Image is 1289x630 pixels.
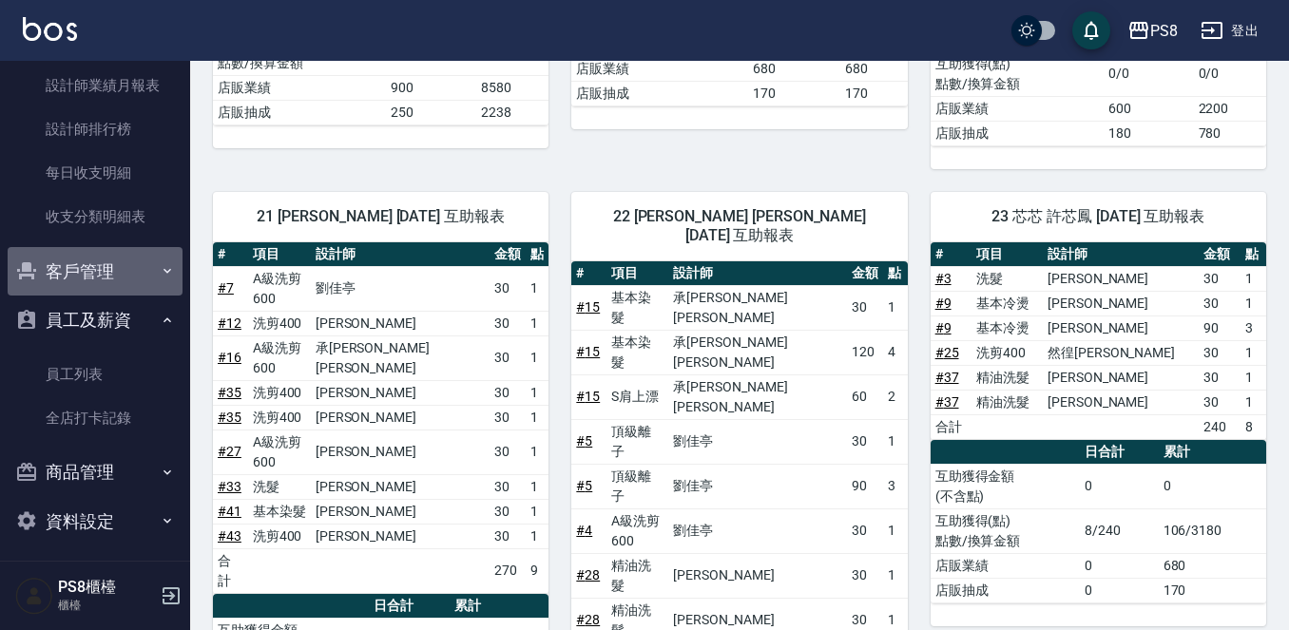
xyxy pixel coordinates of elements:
td: A級洗剪600 [248,266,311,311]
th: 金額 [490,242,526,267]
td: 基本染髮 [606,285,668,330]
td: 洗剪400 [248,405,311,430]
td: 8580 [476,75,548,100]
td: 780 [1194,121,1266,145]
td: 30 [847,419,883,464]
a: #9 [935,320,952,335]
td: 30 [847,285,883,330]
td: A級洗剪600 [248,335,311,380]
td: 170 [840,81,908,105]
td: 洗剪400 [248,311,311,335]
td: 互助獲得(點) 點數/換算金額 [931,508,1081,553]
td: 1 [1241,365,1266,390]
td: [PERSON_NAME] [311,405,491,430]
img: Person [15,577,53,615]
td: 240 [1199,414,1240,439]
a: #7 [218,280,234,296]
td: 1 [526,405,548,430]
th: 點 [1241,242,1266,267]
td: 然徨[PERSON_NAME] [1043,340,1200,365]
td: 2238 [476,100,548,124]
td: 1 [883,508,908,553]
td: 0 [1080,553,1158,578]
td: 4 [883,330,908,374]
button: 員工及薪資 [8,296,183,345]
th: 點 [526,242,548,267]
td: 30 [1199,390,1240,414]
th: 日合計 [369,594,450,619]
th: 點 [883,261,908,286]
td: 8 [1241,414,1266,439]
td: 1 [883,553,908,598]
td: 170 [1159,578,1266,602]
td: [PERSON_NAME] [1043,266,1200,291]
a: #15 [576,344,600,359]
a: #33 [218,479,241,494]
td: 1 [526,380,548,405]
th: 項目 [972,242,1043,267]
td: 250 [386,100,476,124]
th: # [213,242,248,267]
span: 23 芯芯 許芯鳳 [DATE] 互助報表 [953,207,1243,226]
td: 9 [526,548,548,593]
td: 店販抽成 [931,578,1081,602]
td: 90 [847,464,883,508]
td: 600 [1104,96,1194,121]
a: #28 [576,612,600,627]
th: # [931,242,972,267]
td: 洗剪400 [248,524,311,548]
td: 1 [1241,340,1266,365]
td: 洗剪400 [972,340,1043,365]
table: a dense table [213,242,548,594]
span: 22 [PERSON_NAME] [PERSON_NAME] [DATE] 互助報表 [594,207,884,245]
td: 1 [883,285,908,330]
table: a dense table [931,242,1266,440]
a: 全店打卡記錄 [8,396,183,440]
button: 登出 [1193,13,1266,48]
td: 3 [883,464,908,508]
button: save [1072,11,1110,49]
td: 洗髮 [972,266,1043,291]
td: 30 [490,266,526,311]
td: 30 [847,553,883,598]
td: 基本冷燙 [972,315,1043,340]
td: 劉佳亭 [668,464,846,508]
td: 互助獲得金額 (不含點) [931,464,1081,508]
th: 日合計 [1080,440,1158,465]
th: # [571,261,606,286]
a: #28 [576,567,600,582]
td: 店販抽成 [571,81,748,105]
td: 0/0 [1194,51,1266,96]
td: 洗剪400 [248,380,311,405]
td: 30 [1199,340,1240,365]
td: 30 [490,499,526,524]
td: 互助獲得(點) 點數/換算金額 [931,51,1104,96]
td: 精油洗髮 [972,390,1043,414]
a: #15 [576,389,600,404]
a: #3 [935,271,952,286]
a: #35 [218,385,241,400]
td: [PERSON_NAME] [668,553,846,598]
td: 劉佳亭 [668,508,846,553]
td: [PERSON_NAME] [311,430,491,474]
td: 店販業績 [931,96,1104,121]
a: #12 [218,315,241,331]
td: 0 [1080,464,1158,508]
a: 每日收支明細 [8,151,183,195]
td: 270 [490,548,526,593]
td: 1 [526,335,548,380]
td: 精油洗髮 [972,365,1043,390]
th: 金額 [1199,242,1240,267]
td: 680 [1159,553,1266,578]
td: [PERSON_NAME] [1043,365,1200,390]
td: 基本染髮 [606,330,668,374]
td: 頂級離子 [606,419,668,464]
td: 0 [1159,464,1266,508]
a: #27 [218,444,241,459]
a: #25 [935,345,959,360]
td: 劉佳亭 [668,419,846,464]
td: 承[PERSON_NAME][PERSON_NAME] [311,335,491,380]
td: A級洗剪600 [606,508,668,553]
button: PS8 [1120,11,1185,50]
th: 累計 [1159,440,1266,465]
